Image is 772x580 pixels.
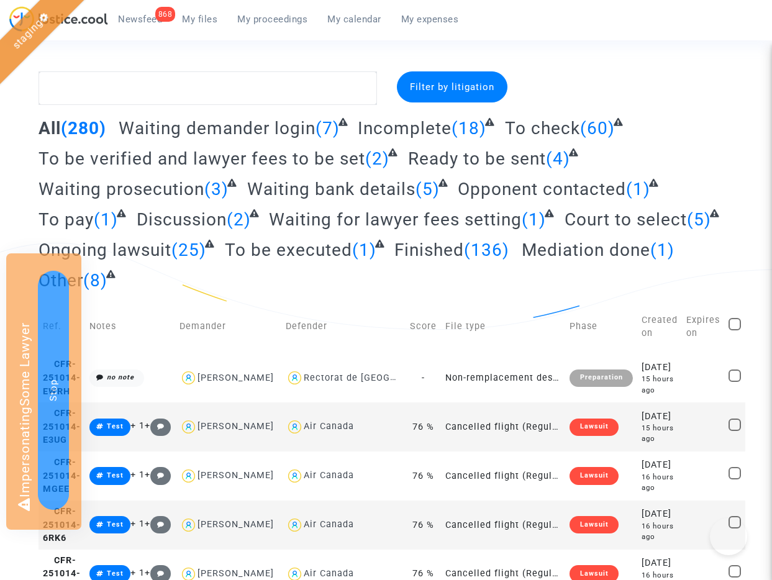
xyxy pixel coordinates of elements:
[286,369,304,387] img: icon-user.svg
[642,423,678,445] div: 15 hours ago
[422,373,425,383] span: -
[317,10,391,29] a: My calendar
[281,300,406,353] td: Defender
[570,419,618,436] div: Lawsuit
[642,410,678,424] div: [DATE]
[642,472,678,494] div: 16 hours ago
[441,300,565,353] td: File type
[182,14,217,25] span: My files
[391,10,469,29] a: My expenses
[410,81,494,93] span: Filter by litigation
[637,300,682,353] td: Created on
[441,402,565,451] td: Cancelled flight (Regulation EC 261/2004)
[401,14,459,25] span: My expenses
[118,14,162,25] span: Newsfeed
[83,270,107,291] span: (8)
[570,369,632,387] div: Preparation
[227,10,317,29] a: My proceedings
[286,467,304,485] img: icon-user.svg
[408,148,546,169] span: Ready to be sent
[452,118,486,138] span: (18)
[175,300,281,353] td: Demander
[179,516,198,534] img: icon-user.svg
[522,209,546,230] span: (1)
[39,118,61,138] span: All
[179,369,198,387] img: icon-user.svg
[247,179,416,199] span: Waiting bank details
[580,118,615,138] span: (60)
[171,240,206,260] span: (25)
[61,118,106,138] span: (280)
[406,300,441,353] td: Score
[108,10,172,29] a: 868Newsfeed
[642,521,678,543] div: 16 hours ago
[642,556,678,570] div: [DATE]
[642,507,678,521] div: [DATE]
[145,519,171,529] span: +
[43,506,81,543] span: CFR-251014-6RK6
[107,520,124,528] span: Test
[626,179,650,199] span: (1)
[304,421,354,432] div: Air Canada
[38,271,69,510] button: Stop
[441,451,565,501] td: Cancelled flight (Regulation EC 261/2004)
[107,471,124,479] span: Test
[304,470,354,481] div: Air Canada
[85,300,175,353] td: Notes
[145,568,171,578] span: +
[145,469,171,480] span: +
[227,209,251,230] span: (2)
[155,7,176,22] div: 868
[198,421,274,432] div: [PERSON_NAME]
[570,516,618,533] div: Lawsuit
[650,240,674,260] span: (1)
[9,6,108,32] img: jc-logo.svg
[394,240,464,260] span: Finished
[365,148,389,169] span: (2)
[145,420,171,431] span: +
[286,418,304,436] img: icon-user.svg
[570,467,618,484] div: Lawsuit
[316,118,340,138] span: (7)
[198,568,274,579] div: [PERSON_NAME]
[172,10,227,29] a: My files
[107,569,124,578] span: Test
[94,209,118,230] span: (1)
[352,240,376,260] span: (1)
[441,501,565,550] td: Cancelled flight (Regulation EC 261/2004)
[682,300,724,353] td: Expires on
[286,516,304,534] img: icon-user.svg
[412,520,434,530] span: 76 %
[137,209,227,230] span: Discussion
[412,471,434,481] span: 76 %
[522,240,650,260] span: Mediation done
[237,14,307,25] span: My proceedings
[225,240,352,260] span: To be executed
[416,179,440,199] span: (5)
[48,379,59,401] span: Stop
[107,422,124,430] span: Test
[130,420,145,431] span: + 1
[546,148,570,169] span: (4)
[107,373,134,381] i: no note
[710,518,747,555] iframe: Help Scout Beacon - Open
[441,353,565,402] td: Non-remplacement des professeurs/enseignants absents
[565,209,687,230] span: Court to select
[119,118,316,138] span: Waiting demander login
[458,179,626,199] span: Opponent contacted
[642,361,678,374] div: [DATE]
[412,568,434,579] span: 76 %
[304,568,354,579] div: Air Canada
[565,300,637,353] td: Phase
[198,373,274,383] div: [PERSON_NAME]
[10,17,45,52] a: staging
[130,469,145,480] span: + 1
[198,470,274,481] div: [PERSON_NAME]
[39,209,94,230] span: To pay
[412,422,434,432] span: 76 %
[39,148,365,169] span: To be verified and lawyer fees to be set
[204,179,229,199] span: (3)
[39,179,204,199] span: Waiting prosecution
[130,519,145,529] span: + 1
[6,253,81,530] div: Impersonating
